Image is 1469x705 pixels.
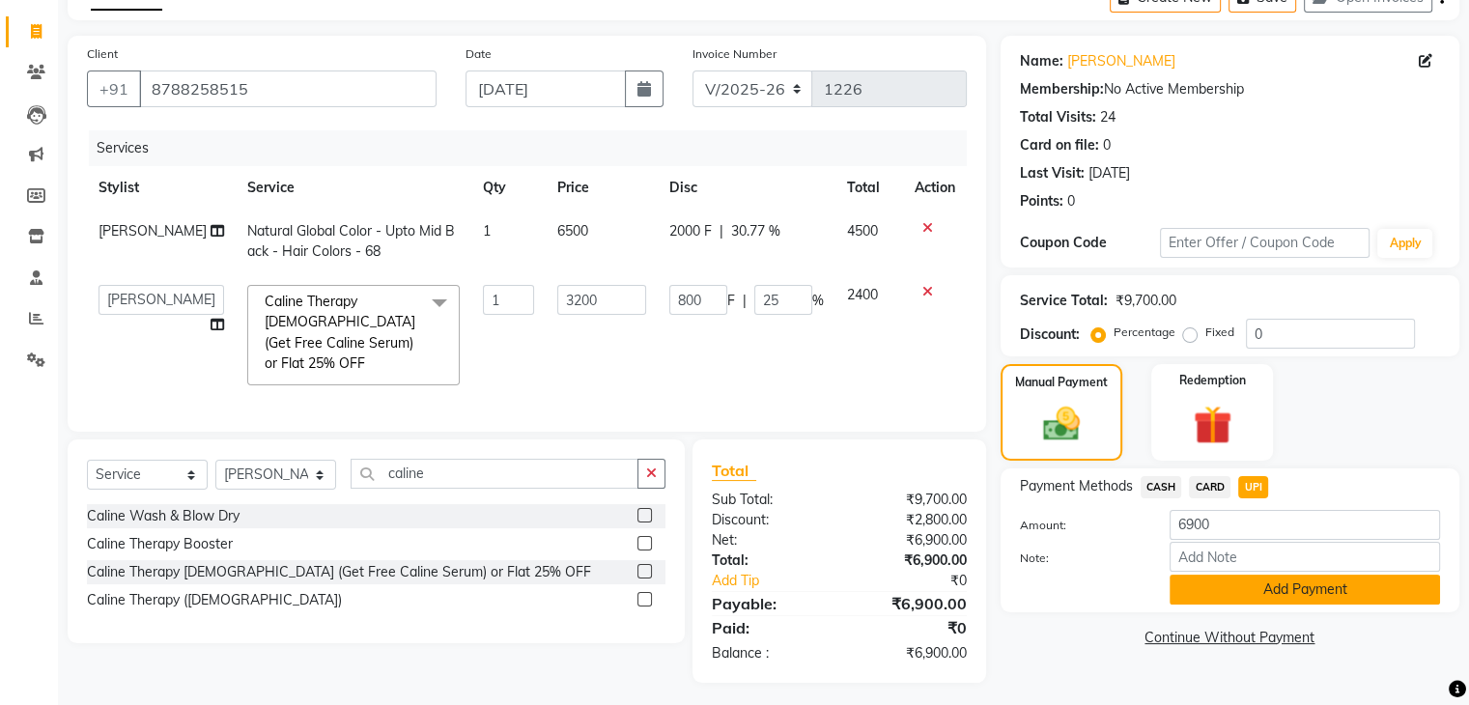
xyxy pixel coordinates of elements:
a: Continue Without Payment [1004,628,1455,648]
div: ₹2,800.00 [839,510,981,530]
div: Discount: [697,510,839,530]
input: Search or Scan [351,459,638,489]
div: Caline Therapy Booster [87,534,233,554]
th: Service [236,166,471,210]
label: Date [466,45,492,63]
div: Paid: [697,616,839,639]
div: Balance : [697,643,839,663]
span: | [720,221,723,241]
a: [PERSON_NAME] [1067,51,1175,71]
div: Total Visits: [1020,107,1096,127]
span: 2400 [847,286,878,303]
div: Caline Therapy [DEMOGRAPHIC_DATA] (Get Free Caline Serum) or Flat 25% OFF [87,562,591,582]
div: Service Total: [1020,291,1108,311]
span: Natural Global Color - Upto Mid Back - Hair Colors - 68 [247,222,455,260]
div: ₹9,700.00 [839,490,981,510]
label: Client [87,45,118,63]
input: Amount [1170,510,1440,540]
span: 1 [483,222,491,240]
div: [DATE] [1088,163,1130,183]
div: Coupon Code [1020,233,1160,253]
input: Add Note [1170,542,1440,572]
span: Payment Methods [1020,476,1133,496]
div: Caline Therapy ([DEMOGRAPHIC_DATA]) [87,590,342,610]
th: Disc [658,166,835,210]
div: 0 [1067,191,1075,211]
input: Search by Name/Mobile/Email/Code [139,70,437,107]
div: Caline Wash & Blow Dry [87,506,240,526]
div: Sub Total: [697,490,839,510]
div: Card on file: [1020,135,1099,155]
span: [PERSON_NAME] [99,222,207,240]
a: Add Tip [697,571,862,591]
input: Enter Offer / Coupon Code [1160,228,1370,258]
label: Note: [1005,550,1155,567]
label: Invoice Number [692,45,777,63]
div: ₹9,700.00 [1116,291,1176,311]
span: UPI [1238,476,1268,498]
div: ₹6,900.00 [839,530,981,550]
div: Total: [697,550,839,571]
span: 2000 F [669,221,712,241]
th: Price [546,166,658,210]
div: Name: [1020,51,1063,71]
div: No Active Membership [1020,79,1440,99]
div: ₹6,900.00 [839,592,981,615]
label: Fixed [1205,324,1234,341]
div: 0 [1103,135,1111,155]
span: F [727,291,735,311]
div: ₹6,900.00 [839,550,981,571]
span: CASH [1141,476,1182,498]
div: ₹6,900.00 [839,643,981,663]
span: 4500 [847,222,878,240]
div: 24 [1100,107,1116,127]
button: Add Payment [1170,575,1440,605]
span: 30.77 % [731,221,780,241]
label: Percentage [1114,324,1175,341]
img: _gift.svg [1181,401,1244,449]
a: x [365,354,374,372]
th: Total [835,166,903,210]
th: Stylist [87,166,236,210]
span: | [743,291,747,311]
img: _cash.svg [1031,403,1091,445]
th: Action [903,166,967,210]
div: Last Visit: [1020,163,1085,183]
div: Discount: [1020,324,1080,345]
div: Points: [1020,191,1063,211]
label: Manual Payment [1015,374,1108,391]
span: Caline Therapy [DEMOGRAPHIC_DATA] (Get Free Caline Serum) or Flat 25% OFF [265,293,415,372]
button: Apply [1377,229,1432,258]
div: Net: [697,530,839,550]
div: ₹0 [862,571,980,591]
div: Membership: [1020,79,1104,99]
button: +91 [87,70,141,107]
div: ₹0 [839,616,981,639]
span: CARD [1189,476,1230,498]
div: Payable: [697,592,839,615]
span: % [812,291,824,311]
div: Services [89,130,981,166]
label: Redemption [1179,372,1246,389]
span: Total [712,461,756,481]
th: Qty [471,166,547,210]
label: Amount: [1005,517,1155,534]
span: 6500 [557,222,588,240]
